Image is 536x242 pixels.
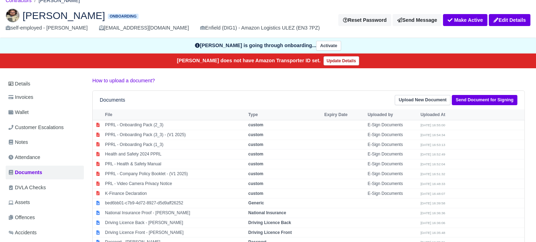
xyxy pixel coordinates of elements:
strong: custom [248,171,263,176]
td: E-Sign Documents [366,120,419,130]
a: Offences [6,211,84,224]
th: File [103,109,246,120]
span: Wallet [8,108,29,116]
small: [DATE] 16:53:13 [420,143,445,147]
span: [PERSON_NAME] [23,11,105,20]
a: Wallet [6,106,84,119]
button: Activate [316,41,341,51]
span: Documents [8,168,42,177]
span: Attendance [8,153,40,161]
td: Driving Licence Front - [PERSON_NAME] [103,228,246,237]
td: PPRL - Onboarding Pack (2_3) [103,120,246,130]
a: Invoices [6,90,84,104]
td: National Insurance Proof - [PERSON_NAME] [103,208,246,218]
div: Blake Durrant [0,3,536,38]
strong: custom [248,122,263,127]
a: Edit Details [489,14,530,26]
strong: Generic [248,200,264,205]
td: PRL - Video Camera Privacy Notice [103,179,246,189]
strong: custom [248,181,263,186]
iframe: Chat Widget [409,161,536,242]
td: E-Sign Documents [366,130,419,140]
span: Notes [8,138,28,146]
a: Upload New Document [395,95,450,105]
td: PPRL - Company Policy Booklet - (V1 2025) [103,169,246,179]
a: Documents [6,166,84,179]
td: E-Sign Documents [366,159,419,169]
strong: custom [248,161,263,166]
small: [DATE] 16:54:34 [420,133,445,137]
strong: custom [248,132,263,137]
a: Send Message [393,14,442,26]
th: Type [246,109,322,120]
div: [EMAIL_ADDRESS][DOMAIN_NAME] [99,24,189,32]
th: Expiry Date [322,109,366,120]
strong: Driving Licence Back [248,220,291,225]
button: Reset Password [338,14,391,26]
a: Send Document for Signing [452,95,517,105]
td: PPRL - Onboarding Pack (3_3) - (V1 2025) [103,130,246,140]
small: [DATE] 16:55:00 [420,123,445,127]
a: Customer Escalations [6,121,84,134]
span: Customer Escalations [8,123,64,132]
td: PPRL - Onboarding Pack (1_3) [103,140,246,149]
td: E-Sign Documents [366,149,419,159]
td: Driving Licence Back - [PERSON_NAME] [103,218,246,228]
a: DVLA Checks [6,181,84,195]
td: PRL - Health & Safety Manual [103,159,246,169]
div: self-employed - [PERSON_NAME] [6,24,88,32]
td: E-Sign Documents [366,189,419,198]
a: Accidents [6,226,84,240]
small: [DATE] 16:52:49 [420,152,445,156]
a: Attendance [6,151,84,164]
th: Uploaded At [419,109,472,120]
button: Make Active [443,14,487,26]
span: Offences [8,214,35,222]
a: Assets [6,196,84,209]
span: Assets [8,198,30,206]
td: bed6bb01-c7b9-4d72-8927-d5d9aff26252 [103,198,246,208]
a: Update Details [324,56,359,65]
strong: National Insurance [248,210,286,215]
a: How to upload a document? [92,78,155,83]
span: DVLA Checks [8,184,46,192]
th: Uploaded by [366,109,419,120]
a: Details [6,77,84,90]
strong: custom [248,191,263,196]
td: E-Sign Documents [366,179,419,189]
div: Enfield (DIG1) - Amazon Logistics ULEZ (EN3 7PZ) [200,24,320,32]
strong: custom [248,152,263,157]
td: Health and Safety 2024 PPRL [103,149,246,159]
td: K-Finance Declaration [103,189,246,198]
span: Onboarding [108,14,138,19]
strong: custom [248,142,263,147]
strong: Driving Licence Front [248,230,291,235]
td: E-Sign Documents [366,169,419,179]
td: E-Sign Documents [366,140,419,149]
a: Notes [6,135,84,149]
span: Invoices [8,93,33,101]
h6: Documents [100,97,125,103]
span: Accidents [8,229,37,237]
